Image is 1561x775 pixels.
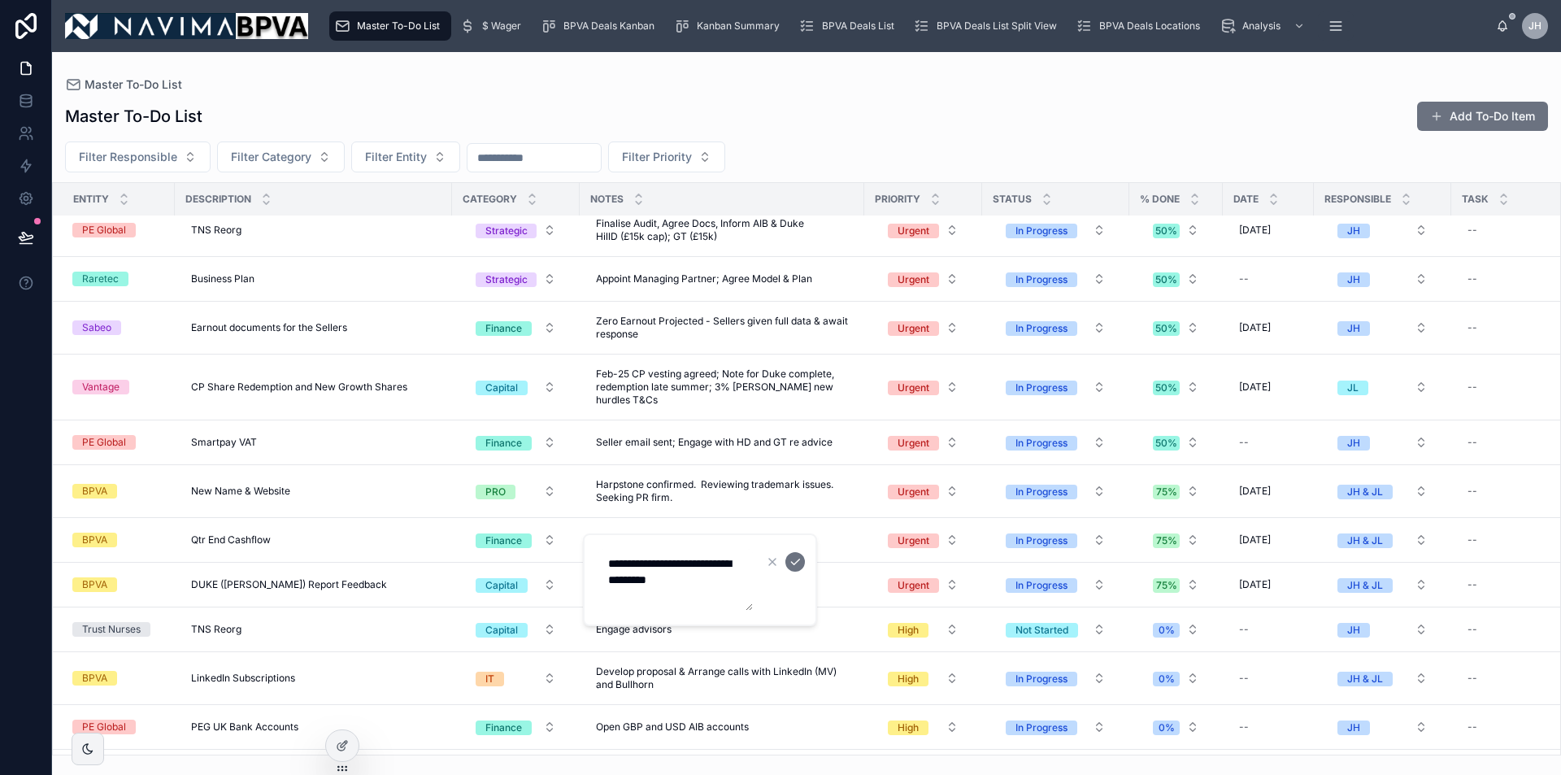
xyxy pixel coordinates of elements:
button: Select Button [1140,477,1212,506]
div: 50% [1155,321,1177,336]
div: Finance [485,533,522,548]
a: Select Button [462,263,570,294]
a: Select Button [462,372,570,403]
div: JH [1347,272,1360,287]
a: Raretec [72,272,165,286]
span: [DATE] [1239,321,1271,334]
span: BPVA Deals Locations [1099,20,1200,33]
span: Analysis [1242,20,1281,33]
div: -- [1468,672,1477,685]
button: Select Button [65,142,211,172]
button: Select Button [217,142,345,172]
a: Sabeo [72,320,165,335]
div: BPVA [82,484,107,499]
button: Select Button [1324,570,1441,599]
a: BPVA [72,484,165,499]
div: -- [1239,721,1249,734]
span: TNS Reorg [191,623,241,636]
div: Urgent [898,485,929,499]
a: Select Button [992,712,1120,742]
a: Sufficient Funds lined up for [DATE] Transfers [589,527,854,553]
div: Strategic [485,224,528,238]
button: Select Button [1324,615,1441,644]
button: Select Button [463,570,569,599]
span: BPVA Deals List [822,20,894,33]
a: Harpstone confirmed. Reviewing trademark issues. Seeking PR firm. [589,472,854,511]
div: -- [1239,623,1249,636]
div: -- [1239,272,1249,285]
a: Select Button [462,712,570,742]
span: [DATE] [1239,533,1271,546]
a: Select Button [462,569,570,600]
div: Urgent [898,436,929,451]
a: Appoint Managing Partner; Agree Model & Plan [589,266,854,292]
a: Select Button [1139,372,1213,403]
a: Select Button [874,372,972,403]
div: -- [1239,672,1249,685]
button: Select Button [1324,712,1441,742]
div: Vantage [82,380,120,394]
a: Select Button [1139,525,1213,555]
a: Select Button [874,427,972,458]
a: Select Button [462,427,570,458]
a: BPVA Deals Locations [1072,11,1211,41]
div: Urgent [898,381,929,395]
button: Select Button [1140,372,1212,402]
div: -- [1468,224,1477,237]
a: Select Button [874,712,972,742]
a: Select Button [1139,263,1213,294]
a: Qtr End Cashflow [185,527,442,553]
img: App logo [65,13,308,39]
div: 50% [1155,272,1177,287]
a: Select Button [992,312,1120,343]
a: Select Button [992,263,1120,294]
a: Select Button [1324,569,1441,600]
button: Select Button [463,313,569,342]
a: [DATE] [1233,478,1304,504]
a: Select Button [1324,712,1441,742]
div: In Progress [1015,224,1067,238]
div: scrollable content [321,8,1496,44]
span: Harpstone confirmed. Reviewing trademark issues. Seeking PR firm. [596,478,848,504]
a: Select Button [1139,312,1213,343]
a: Select Button [874,614,972,645]
a: Select Button [1139,663,1213,694]
div: In Progress [1015,321,1067,336]
a: Feb-25 CP vesting agreed; Note for Duke complete, redemption late summer; 3% [PERSON_NAME] new hu... [589,361,854,413]
button: Select Button [463,372,569,402]
button: Select Button [1140,428,1212,457]
button: Select Button [1324,525,1441,555]
button: Select Button [993,477,1119,506]
button: Select Button [1140,313,1212,342]
div: 75% [1156,485,1177,499]
a: Select Button [1324,614,1441,645]
span: DUKE ([PERSON_NAME]) Report Feedback [191,578,387,591]
span: $ Wager [482,20,521,33]
a: TNS Reorg [185,616,442,642]
div: High [898,672,919,686]
a: PE Global [72,435,165,450]
div: -- [1468,533,1477,546]
div: 50% [1155,381,1177,395]
button: Select Button [463,428,569,457]
a: Zero Earnout Projected - Sellers given full data & await response [589,308,854,347]
button: Select Button [875,664,972,693]
a: Select Button [1324,372,1441,403]
a: Select Button [992,427,1120,458]
a: [DATE] [1233,572,1304,598]
span: Kanban Summary [697,20,780,33]
button: Select Button [1140,664,1212,693]
a: Select Button [992,476,1120,507]
button: Select Button [1140,525,1212,555]
a: LinkedIn Subscriptions [185,665,442,691]
div: Capital [485,578,518,593]
span: Open GBP and USD AIB accounts [596,721,749,734]
a: Select Button [992,372,1120,403]
div: Trust Nurses [82,622,141,637]
a: Select Button [992,215,1120,246]
a: Select Button [874,263,972,294]
a: PEG UK Bank Accounts [185,714,442,740]
div: 0% [1159,623,1175,638]
a: Select Button [1139,712,1213,742]
div: -- [1468,321,1477,334]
